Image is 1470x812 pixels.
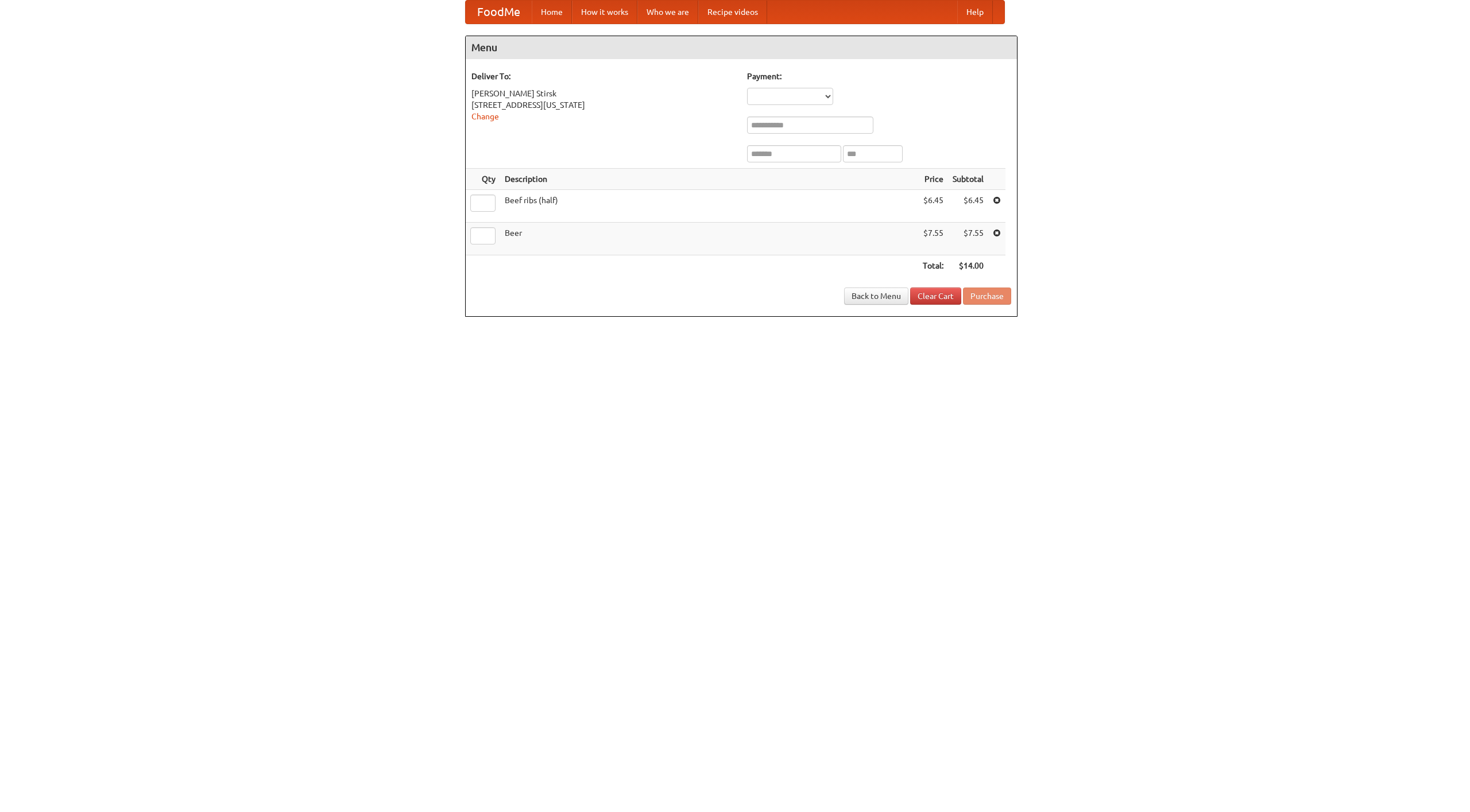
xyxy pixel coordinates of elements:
a: Home [532,1,572,24]
div: [STREET_ADDRESS][US_STATE] [471,99,736,111]
td: $7.55 [918,223,948,255]
td: $7.55 [948,223,988,255]
th: Total: [918,255,948,277]
th: Description [500,169,918,190]
a: Clear Cart [910,287,961,305]
th: Subtotal [948,169,988,190]
h5: Payment: [747,71,1011,82]
a: Help [957,1,993,24]
a: Back to Menu [844,287,908,305]
h5: Deliver To: [471,71,736,82]
th: Qty [466,169,500,190]
a: How it works [572,1,637,24]
th: Price [918,169,948,190]
td: Beef ribs (half) [500,190,918,223]
button: Purchase [963,287,1011,305]
div: [PERSON_NAME] Stirsk [471,88,736,99]
a: Recipe videos [698,1,767,24]
td: Beer [500,223,918,255]
td: $6.45 [918,190,948,223]
a: Change [471,112,499,121]
td: $6.45 [948,190,988,223]
th: $14.00 [948,255,988,277]
h4: Menu [466,36,1017,59]
a: Who we are [637,1,698,24]
a: FoodMe [466,1,532,24]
